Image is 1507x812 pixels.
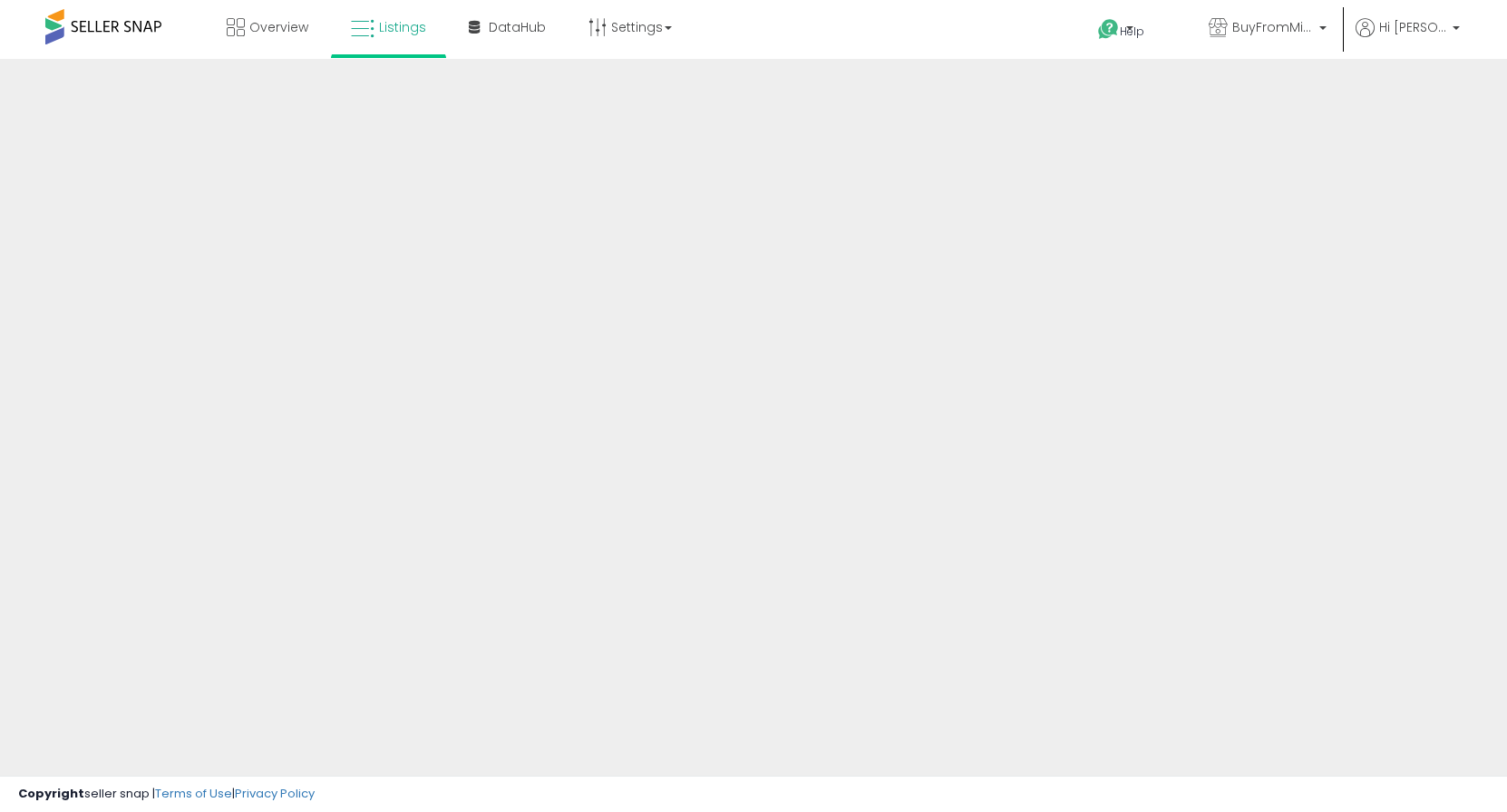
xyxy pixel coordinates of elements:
[1232,18,1314,36] span: BuyFromMike
[1084,5,1180,59] a: Help
[489,18,546,36] span: DataHub
[18,785,84,802] strong: Copyright
[155,785,232,802] a: Terms of Use
[1379,18,1447,36] span: Hi [PERSON_NAME]
[18,786,315,803] div: seller snap | |
[1356,18,1460,59] a: Hi [PERSON_NAME]
[379,18,426,36] span: Listings
[249,18,308,36] span: Overview
[1120,24,1144,39] span: Help
[235,785,315,802] a: Privacy Policy
[1097,18,1120,41] i: Get Help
